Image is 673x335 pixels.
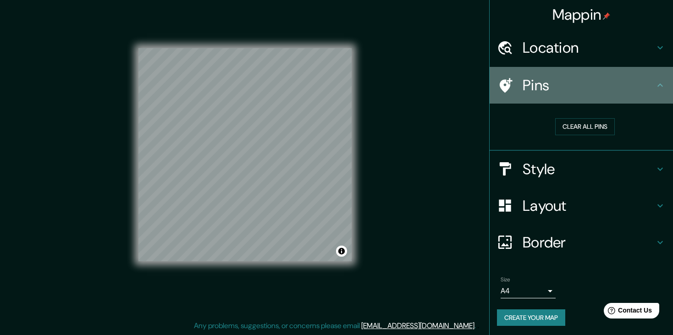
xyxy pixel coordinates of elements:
[501,275,510,283] label: Size
[490,151,673,187] div: Style
[603,12,610,20] img: pin-icon.png
[490,29,673,66] div: Location
[476,320,477,331] div: .
[490,224,673,261] div: Border
[591,299,663,325] iframe: Help widget launcher
[555,118,615,135] button: Clear all pins
[523,233,655,252] h4: Border
[497,309,565,326] button: Create your map
[552,5,611,24] h4: Mappin
[490,67,673,104] div: Pins
[523,160,655,178] h4: Style
[336,246,347,257] button: Toggle attribution
[138,48,352,261] canvas: Map
[194,320,476,331] p: Any problems, suggestions, or concerns please email .
[490,187,673,224] div: Layout
[361,321,474,330] a: [EMAIL_ADDRESS][DOMAIN_NAME]
[477,320,479,331] div: .
[523,76,655,94] h4: Pins
[523,197,655,215] h4: Layout
[501,284,556,298] div: A4
[523,38,655,57] h4: Location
